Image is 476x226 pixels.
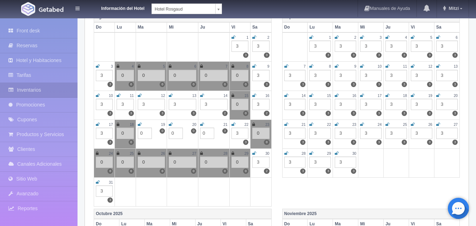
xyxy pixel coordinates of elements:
[354,65,357,68] small: 9
[411,128,432,139] div: 3
[264,111,269,116] label: 2
[96,157,113,168] div: 0
[351,140,356,145] label: 3
[434,22,460,32] th: Sa
[192,94,196,98] small: 13
[309,41,331,52] div: 3
[452,82,458,87] label: 3
[304,65,306,68] small: 7
[427,82,432,87] label: 3
[351,169,356,174] label: 3
[427,140,432,145] label: 3
[358,22,384,32] th: Mi
[378,123,382,127] small: 24
[409,22,434,32] th: Vi
[302,152,305,155] small: 28
[222,82,228,87] label: 0
[243,111,248,116] label: 0
[243,53,248,58] label: 3
[115,22,136,32] th: Lu
[436,70,458,81] div: 3
[107,111,113,116] label: 3
[452,53,458,58] label: 3
[282,22,308,32] th: Do
[333,22,358,32] th: Ma
[223,123,227,127] small: 21
[264,53,269,58] label: 3
[430,36,432,39] small: 5
[300,140,305,145] label: 3
[117,157,134,168] div: 0
[308,22,333,32] th: Lu
[403,123,407,127] small: 25
[191,128,196,134] label: 0
[109,181,113,184] small: 31
[223,152,227,155] small: 28
[385,128,407,139] div: 3
[403,65,407,68] small: 11
[284,99,306,110] div: 3
[352,123,356,127] small: 23
[378,65,382,68] small: 10
[169,99,196,110] div: 3
[107,169,113,174] label: 0
[229,22,250,32] th: Vi
[326,53,331,58] label: 3
[302,123,305,127] small: 21
[385,41,407,52] div: 3
[309,157,331,168] div: 3
[454,65,458,68] small: 13
[109,94,113,98] small: 10
[282,209,460,219] th: Noviembre 2025
[252,70,269,81] div: 3
[284,157,306,168] div: 3
[360,99,382,110] div: 3
[94,209,272,219] th: Octubre 2025
[300,82,305,87] label: 3
[191,111,196,116] label: 3
[138,157,165,168] div: 0
[351,111,356,116] label: 3
[138,99,165,110] div: 3
[411,41,432,52] div: 3
[378,94,382,98] small: 17
[376,140,382,145] label: 3
[252,128,269,139] div: 0
[385,99,407,110] div: 3
[326,82,331,87] label: 3
[117,128,134,139] div: 0
[109,123,113,127] small: 17
[352,94,356,98] small: 16
[111,65,113,68] small: 3
[427,53,432,58] label: 3
[436,128,458,139] div: 3
[200,70,228,81] div: 0
[138,70,165,81] div: 0
[252,41,269,52] div: 3
[252,99,269,110] div: 3
[129,169,134,174] label: 0
[130,94,134,98] small: 11
[376,111,382,116] label: 3
[436,99,458,110] div: 3
[21,2,35,16] img: Getabed
[447,6,459,11] span: Mitzi
[329,65,331,68] small: 8
[107,140,113,145] label: 3
[96,70,113,81] div: 3
[130,123,134,127] small: 18
[402,82,407,87] label: 3
[360,70,382,81] div: 3
[161,123,165,127] small: 19
[428,123,432,127] small: 26
[167,22,198,32] th: Mi
[198,22,230,32] th: Ju
[351,82,356,87] label: 3
[231,70,248,81] div: 0
[191,82,196,87] label: 0
[245,123,248,127] small: 22
[264,169,269,174] label: 2
[200,157,228,168] div: 0
[300,169,305,174] label: 3
[231,41,248,52] div: 3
